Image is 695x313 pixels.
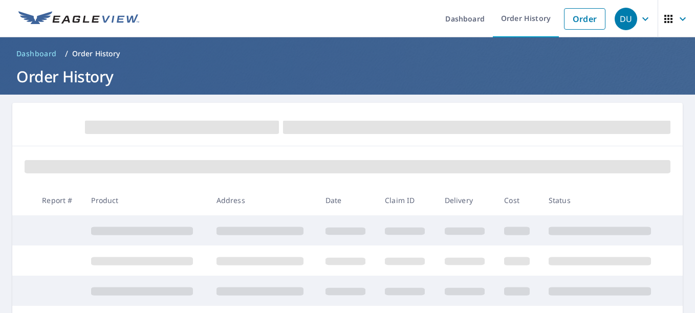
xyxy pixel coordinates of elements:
[34,185,83,215] th: Report #
[317,185,377,215] th: Date
[16,49,57,59] span: Dashboard
[65,48,68,60] li: /
[18,11,139,27] img: EV Logo
[72,49,120,59] p: Order History
[540,185,665,215] th: Status
[12,46,61,62] a: Dashboard
[615,8,637,30] div: DU
[208,185,317,215] th: Address
[12,46,683,62] nav: breadcrumb
[12,66,683,87] h1: Order History
[437,185,496,215] th: Delivery
[496,185,540,215] th: Cost
[83,185,208,215] th: Product
[564,8,605,30] a: Order
[377,185,437,215] th: Claim ID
